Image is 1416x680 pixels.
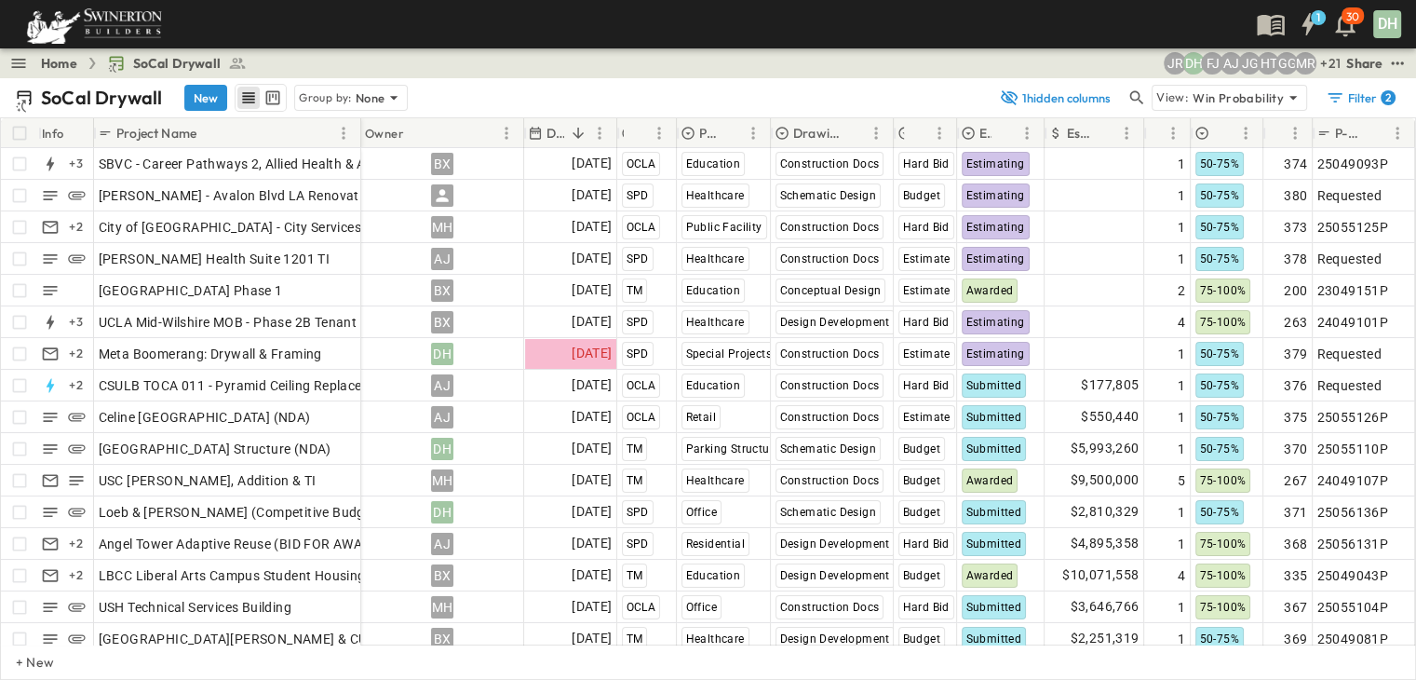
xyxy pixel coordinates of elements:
[780,157,880,170] span: Construction Docs
[1162,122,1184,144] button: Menu
[1317,503,1389,522] span: 25056136P
[1317,408,1389,427] span: 25055126P
[1316,10,1320,25] h6: 1
[1373,10,1401,38] div: DH
[1200,316,1247,329] span: 75-100%
[1284,566,1307,585] span: 335
[865,122,887,144] button: Menu
[627,632,643,646] span: TM
[99,630,417,648] span: [GEOGRAPHIC_DATA][PERSON_NAME] & CUP (NDA)
[116,124,196,143] p: Project Name
[22,5,166,44] img: 6c363589ada0b36f064d841b69d3a419a338230e66bb0a533688fa5cc3e9e735.png
[1115,122,1138,144] button: Menu
[1178,281,1185,300] span: 2
[1178,313,1185,332] span: 4
[572,216,612,238] span: [DATE]
[572,279,612,301] span: [DATE]
[966,506,1022,519] span: Submitted
[699,124,718,143] p: Primary Market
[1346,54,1382,73] div: Share
[572,406,612,428] span: [DATE]
[431,596,453,619] div: MH
[1284,250,1307,268] span: 378
[99,345,322,363] span: Meta Boomerang: Drywall & Framing
[41,54,258,73] nav: breadcrumbs
[903,601,950,614] span: Hard Bid
[686,506,717,519] span: Office
[903,537,950,551] span: Hard Bid
[780,537,890,551] span: Design Development
[1284,503,1307,522] span: 371
[431,438,453,460] div: DH
[686,157,741,170] span: Education
[1178,471,1185,490] span: 5
[1178,440,1185,458] span: 1
[572,153,612,174] span: [DATE]
[1317,218,1389,237] span: 25055125P
[1071,469,1140,491] span: $9,500,000
[1317,471,1389,490] span: 24049107P
[1200,157,1239,170] span: 50-75%
[780,601,880,614] span: Construction Docs
[1200,221,1239,234] span: 50-75%
[903,347,951,360] span: Estimate
[16,653,27,672] p: + New
[99,186,460,205] span: [PERSON_NAME] - Avalon Blvd LA Renovation and Addition
[780,506,876,519] span: Schematic Design
[780,411,880,424] span: Construction Docs
[356,88,385,107] p: None
[1386,52,1409,75] button: test
[627,316,649,329] span: SPD
[42,107,64,159] div: Info
[903,569,940,582] span: Budget
[1156,88,1189,108] p: View:
[431,153,453,175] div: BX
[627,157,656,170] span: OCLA
[431,469,453,492] div: MH
[1178,535,1185,553] span: 1
[431,311,453,333] div: BX
[780,569,890,582] span: Design Development
[1317,440,1389,458] span: 25055110P
[1200,506,1239,519] span: 50-75%
[1326,88,1396,107] div: Filter
[627,379,656,392] span: OCLA
[65,374,88,397] div: + 2
[41,54,77,73] a: Home
[1200,284,1247,297] span: 75-100%
[966,569,1014,582] span: Awarded
[966,189,1025,202] span: Estimating
[1178,250,1185,268] span: 1
[966,284,1014,297] span: Awarded
[1284,376,1307,395] span: 376
[1081,406,1139,428] span: $550,440
[1200,347,1239,360] span: 50-75%
[431,248,453,270] div: AJ
[99,598,291,617] span: USH Technical Services Building
[408,123,428,143] button: Sort
[627,284,643,297] span: TM
[365,107,404,159] div: Owner
[65,153,88,175] div: + 3
[1317,155,1389,173] span: 25049093P
[903,379,950,392] span: Hard Bid
[686,569,741,582] span: Education
[99,313,616,332] span: UCLA Mid-Wilshire MOB - Phase 2B Tenant Improvements Floors 1-3 100% SD Budget
[686,221,762,234] span: Public Facility
[908,123,928,143] button: Sort
[1271,123,1291,143] button: Sort
[99,440,331,458] span: [GEOGRAPHIC_DATA] Structure (NDA)
[1371,8,1403,40] button: DH
[686,379,741,392] span: Education
[1200,474,1247,487] span: 75-100%
[793,124,841,143] p: Drawing Status
[903,316,950,329] span: Hard Bid
[903,284,951,297] span: Estimate
[686,189,745,202] span: Healthcare
[1182,52,1205,75] div: Daryll Hayward (daryll.hayward@swinerton.com)
[903,189,940,202] span: Budget
[966,411,1022,424] span: Submitted
[99,408,311,427] span: Celine [GEOGRAPHIC_DATA] (NDA)
[431,533,453,555] div: AJ
[361,118,524,148] div: Owner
